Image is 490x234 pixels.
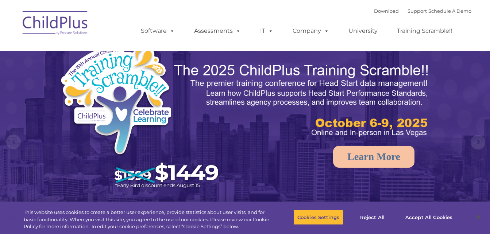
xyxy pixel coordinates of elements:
[374,8,471,14] font: |
[24,209,270,230] div: This website uses cookies to create a better user experience, provide statistics about user visit...
[374,8,399,14] a: Download
[333,146,414,168] a: Learn More
[19,6,92,42] img: ChildPlus by Procare Solutions
[187,24,248,38] a: Assessments
[401,210,456,225] button: Accept All Cookies
[341,24,385,38] a: University
[285,24,336,38] a: Company
[293,210,343,225] button: Cookies Settings
[428,8,471,14] a: Schedule A Demo
[390,24,459,38] a: Training Scramble!!
[350,210,395,225] button: Reject All
[253,24,281,38] a: IT
[470,209,486,225] button: Close
[408,8,427,14] a: Support
[134,24,182,38] a: Software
